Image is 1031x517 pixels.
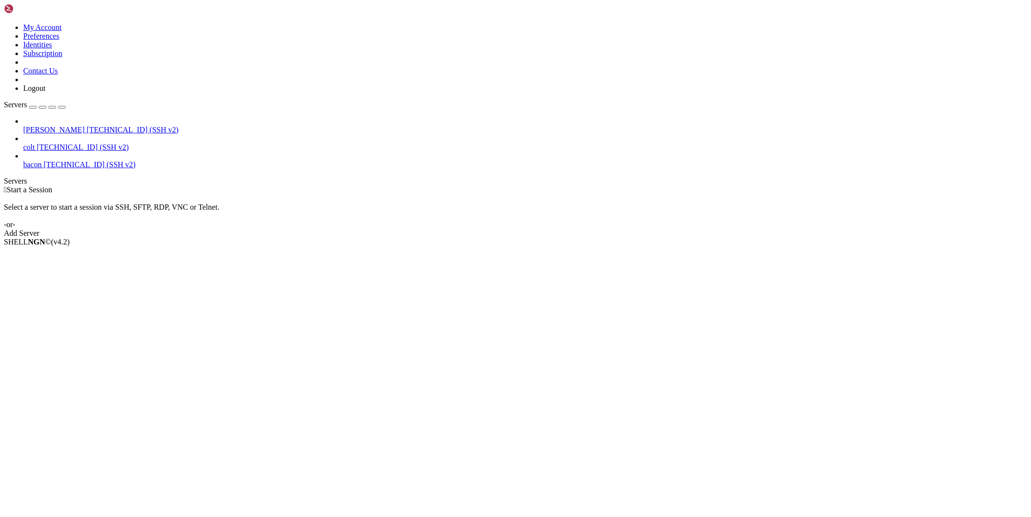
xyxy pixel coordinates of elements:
[4,186,7,194] span: 
[4,4,59,14] img: Shellngn
[23,84,45,92] a: Logout
[51,238,70,246] span: 4.2.0
[23,126,85,134] span: [PERSON_NAME]
[23,32,59,40] a: Preferences
[44,160,135,169] span: [TECHNICAL_ID] (SSH v2)
[28,238,45,246] b: NGN
[23,143,35,151] span: colt
[4,238,70,246] span: SHELL ©
[23,49,62,57] a: Subscription
[7,186,52,194] span: Start a Session
[23,117,1027,134] li: [PERSON_NAME] [TECHNICAL_ID] (SSH v2)
[4,101,66,109] a: Servers
[23,23,62,31] a: My Account
[4,177,1027,186] div: Servers
[23,126,1027,134] a: [PERSON_NAME] [TECHNICAL_ID] (SSH v2)
[87,126,178,134] span: [TECHNICAL_ID] (SSH v2)
[37,143,129,151] span: [TECHNICAL_ID] (SSH v2)
[4,194,1027,229] div: Select a server to start a session via SSH, SFTP, RDP, VNC or Telnet. -or-
[23,160,1027,169] a: bacon [TECHNICAL_ID] (SSH v2)
[23,41,52,49] a: Identities
[4,101,27,109] span: Servers
[23,134,1027,152] li: colt [TECHNICAL_ID] (SSH v2)
[23,160,42,169] span: bacon
[23,67,58,75] a: Contact Us
[23,143,1027,152] a: colt [TECHNICAL_ID] (SSH v2)
[23,152,1027,169] li: bacon [TECHNICAL_ID] (SSH v2)
[4,229,1027,238] div: Add Server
